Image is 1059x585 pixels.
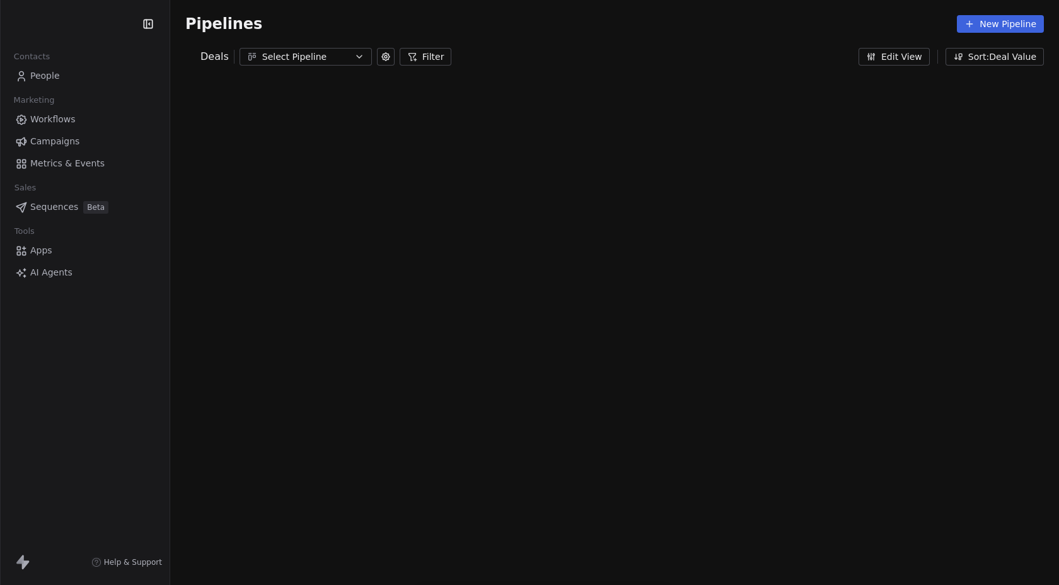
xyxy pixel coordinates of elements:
[10,66,159,86] a: People
[10,153,159,174] a: Metrics & Events
[400,48,452,66] button: Filter
[83,201,108,214] span: Beta
[10,240,159,261] a: Apps
[10,197,159,217] a: SequencesBeta
[8,47,55,66] span: Contacts
[30,135,79,148] span: Campaigns
[30,244,52,257] span: Apps
[30,200,78,214] span: Sequences
[946,48,1044,66] button: Sort: Deal Value
[30,69,60,83] span: People
[104,557,162,567] span: Help & Support
[859,48,930,66] button: Edit View
[30,266,72,279] span: AI Agents
[185,15,262,33] span: Pipelines
[91,557,162,567] a: Help & Support
[262,50,349,64] div: Select Pipeline
[30,157,105,170] span: Metrics & Events
[10,109,159,130] a: Workflows
[9,222,40,241] span: Tools
[200,49,229,64] span: Deals
[10,131,159,152] a: Campaigns
[8,91,60,110] span: Marketing
[10,262,159,283] a: AI Agents
[30,113,76,126] span: Workflows
[957,15,1044,33] button: New Pipeline
[9,178,42,197] span: Sales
